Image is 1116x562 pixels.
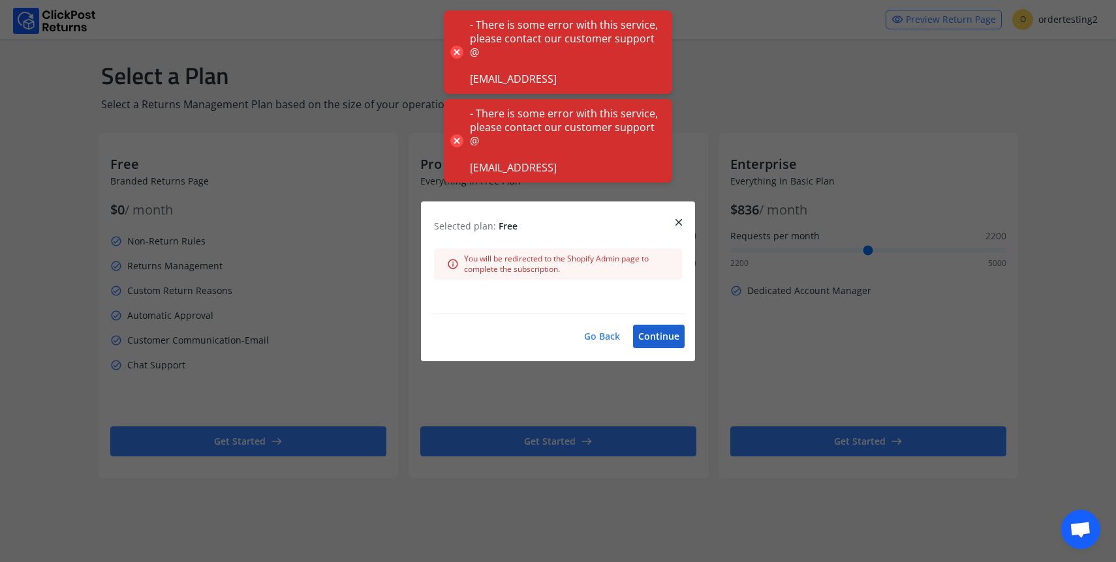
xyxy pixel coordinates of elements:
[470,107,659,175] div: - There is some error with this service, please contact our customer support @ [EMAIL_ADDRESS]
[673,213,685,231] span: close
[470,18,659,86] div: - There is some error with this service, please contact our customer support @ [EMAIL_ADDRESS]
[662,214,695,230] button: close
[464,254,669,274] span: You will be redirected to the Shopify Admin page to complete the subscription.
[499,220,518,232] span: Free
[579,325,625,348] button: Go Back
[447,255,459,273] span: info
[434,220,682,233] p: Selected plan:
[633,325,685,348] button: Continue
[1061,510,1100,549] a: Open chat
